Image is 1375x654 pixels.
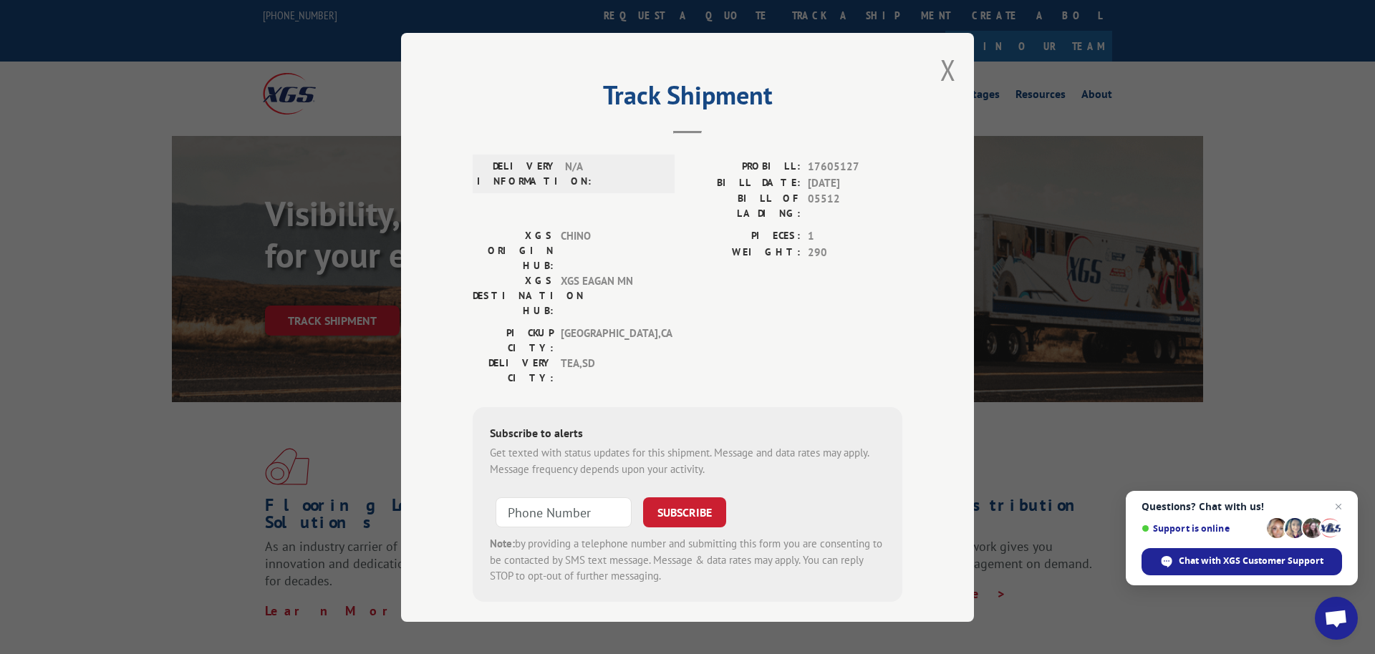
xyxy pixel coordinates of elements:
[808,244,902,260] span: 290
[687,228,801,245] label: PIECES:
[473,85,902,112] h2: Track Shipment
[473,356,554,386] label: DELIVERY CITY:
[1315,597,1358,640] div: Open chat
[473,326,554,356] label: PICKUP CITY:
[687,175,801,191] label: BILL DATE:
[1142,501,1342,512] span: Questions? Chat with us!
[1330,498,1347,515] span: Close chat
[1142,523,1262,534] span: Support is online
[490,424,885,445] div: Subscribe to alerts
[687,191,801,221] label: BILL OF LADING:
[561,273,657,318] span: XGS EAGAN MN
[940,51,956,89] button: Close modal
[808,175,902,191] span: [DATE]
[473,273,554,318] label: XGS DESTINATION HUB:
[808,228,902,245] span: 1
[490,445,885,477] div: Get texted with status updates for this shipment. Message and data rates may apply. Message frequ...
[565,159,662,189] span: N/A
[477,159,558,189] label: DELIVERY INFORMATION:
[561,326,657,356] span: [GEOGRAPHIC_DATA] , CA
[490,536,885,585] div: by providing a telephone number and submitting this form you are consenting to be contacted by SM...
[561,228,657,273] span: CHINO
[808,191,902,221] span: 05512
[561,356,657,386] span: TEA , SD
[490,537,515,550] strong: Note:
[687,244,801,260] label: WEIGHT:
[496,497,632,527] input: Phone Number
[1179,555,1323,567] span: Chat with XGS Customer Support
[687,159,801,175] label: PROBILL:
[808,159,902,175] span: 17605127
[473,228,554,273] label: XGS ORIGIN HUB:
[643,497,726,527] button: SUBSCRIBE
[1142,548,1342,575] div: Chat with XGS Customer Support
